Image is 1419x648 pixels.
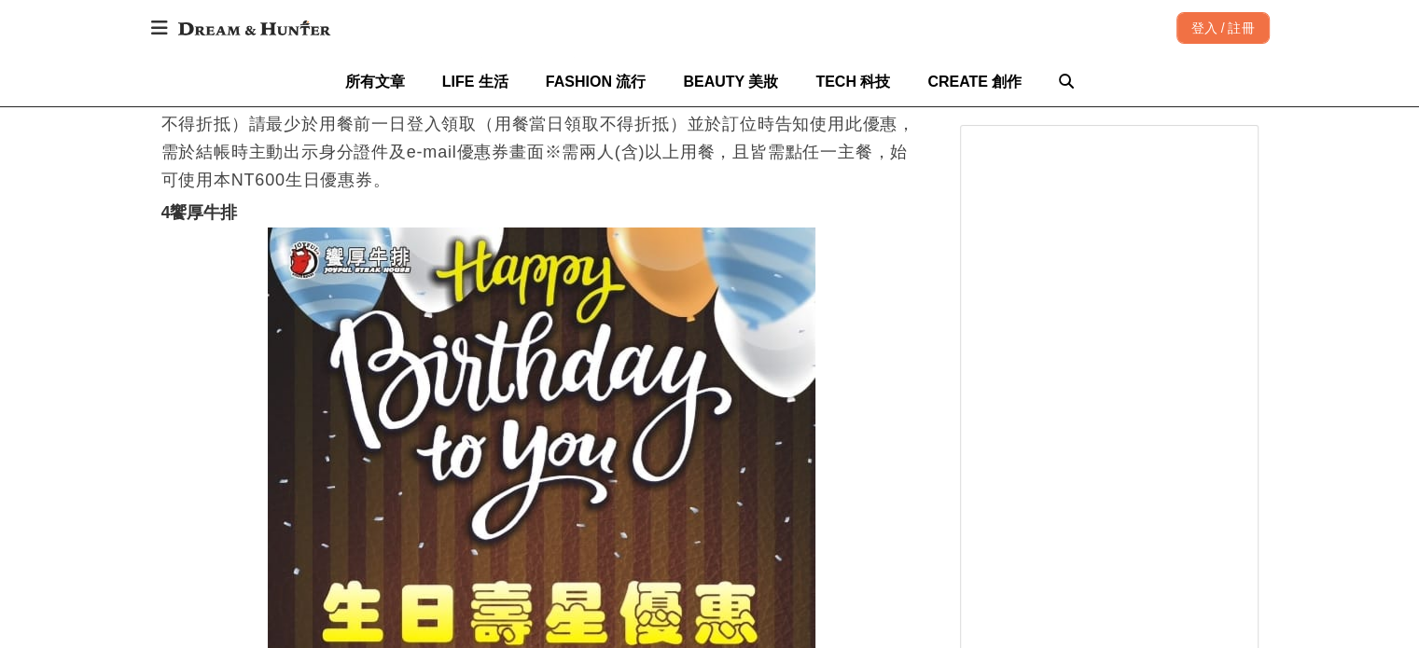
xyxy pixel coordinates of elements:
[442,57,508,106] a: LIFE 生活
[546,57,647,106] a: FASHION 流行
[161,82,923,194] p: 登入官網填寫資訊，即可獲取e-mail寄送「NT600壽星餐飲優惠券」限當月份壽星折抵（特殊節日不得折抵）請最少於用餐前一日登入領取（用餐當日領取不得折抵）並於訂位時告知使用此優惠，需於結帳時主...
[546,74,647,90] span: FASHION 流行
[1176,12,1270,44] div: 登入 / 註冊
[815,57,890,106] a: TECH 科技
[442,74,508,90] span: LIFE 生活
[927,74,1022,90] span: CREATE 創作
[927,57,1022,106] a: CREATE 創作
[345,57,405,106] a: 所有文章
[815,74,890,90] span: TECH 科技
[345,74,405,90] span: 所有文章
[169,11,340,45] img: Dream & Hunter
[683,74,778,90] span: BEAUTY 美妝
[683,57,778,106] a: BEAUTY 美妝
[161,203,237,222] strong: 4饗厚牛排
